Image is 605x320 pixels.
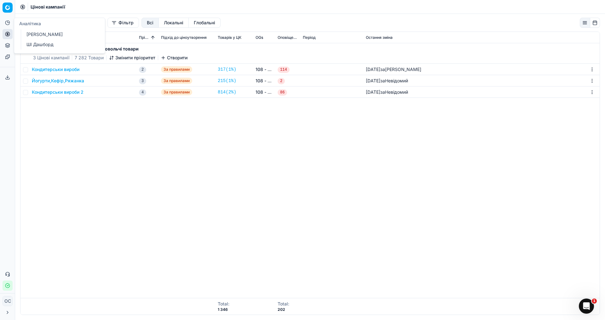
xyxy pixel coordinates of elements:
span: 2 [139,67,146,73]
span: [DATE] [366,89,380,95]
span: 114 [278,67,290,73]
button: Фільтр [107,18,139,28]
span: Підхід до ціноутворення [161,35,207,40]
div: Total : [218,301,229,307]
iframe: Intercom live chat [579,299,594,314]
span: [DATE] [366,78,380,83]
span: 3 [139,78,146,84]
a: 108 - [GEOGRAPHIC_DATA]: Продовольчі товари [256,66,273,73]
a: 215(1%) [218,78,236,84]
span: За правилами [161,66,192,73]
div: Total : [278,301,289,307]
a: 317(1%) [218,66,236,73]
span: 1 [592,299,597,304]
span: Оповіщення [278,35,298,40]
span: Аналітика [19,21,41,26]
span: 7 282 Товари [75,55,104,61]
span: Цінові кампанії [31,4,65,10]
h5: 108 - [GEOGRAPHIC_DATA]: Продовольчі товари [33,46,187,52]
span: 4 [139,89,146,96]
button: ОС [3,296,13,306]
span: За правилами [161,89,192,95]
button: Sorted by Пріоритет ascending [150,34,156,41]
span: 86 [278,89,287,96]
span: Пріоритет [139,35,150,40]
span: 2 [278,78,285,84]
a: ШІ Дашборд [24,40,97,49]
button: Створити [161,55,187,61]
a: 108 - [GEOGRAPHIC_DATA]: Продовольчі товари [256,89,273,95]
button: Йогурти,Кефір,Ряжанка [32,78,84,84]
div: за Невідомий [366,78,408,84]
button: Кондитерськи вироби [32,66,79,73]
a: [PERSON_NAME] [24,30,97,39]
button: global [189,18,221,28]
span: Товарів у ЦК [218,35,241,40]
div: за [PERSON_NAME] [366,66,421,73]
a: 108 - [GEOGRAPHIC_DATA]: Продовольчі товари [256,78,273,84]
button: all [141,18,159,28]
div: за Невідомий [366,89,408,95]
button: Змінити пріоритет [109,55,155,61]
span: Період [303,35,316,40]
div: 1 346 [218,307,229,312]
span: 3 Цінові кампанії [33,55,69,61]
span: Остання зміна [366,35,393,40]
nav: breadcrumb [31,4,65,10]
button: local [159,18,189,28]
span: OGs [256,35,263,40]
span: ОС [3,296,12,306]
button: Кондитерськи вироби 2 [32,89,84,95]
span: За правилами [161,78,192,84]
div: 202 [278,307,289,312]
a: 814(2%) [218,89,236,95]
span: [DATE] [366,67,380,72]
